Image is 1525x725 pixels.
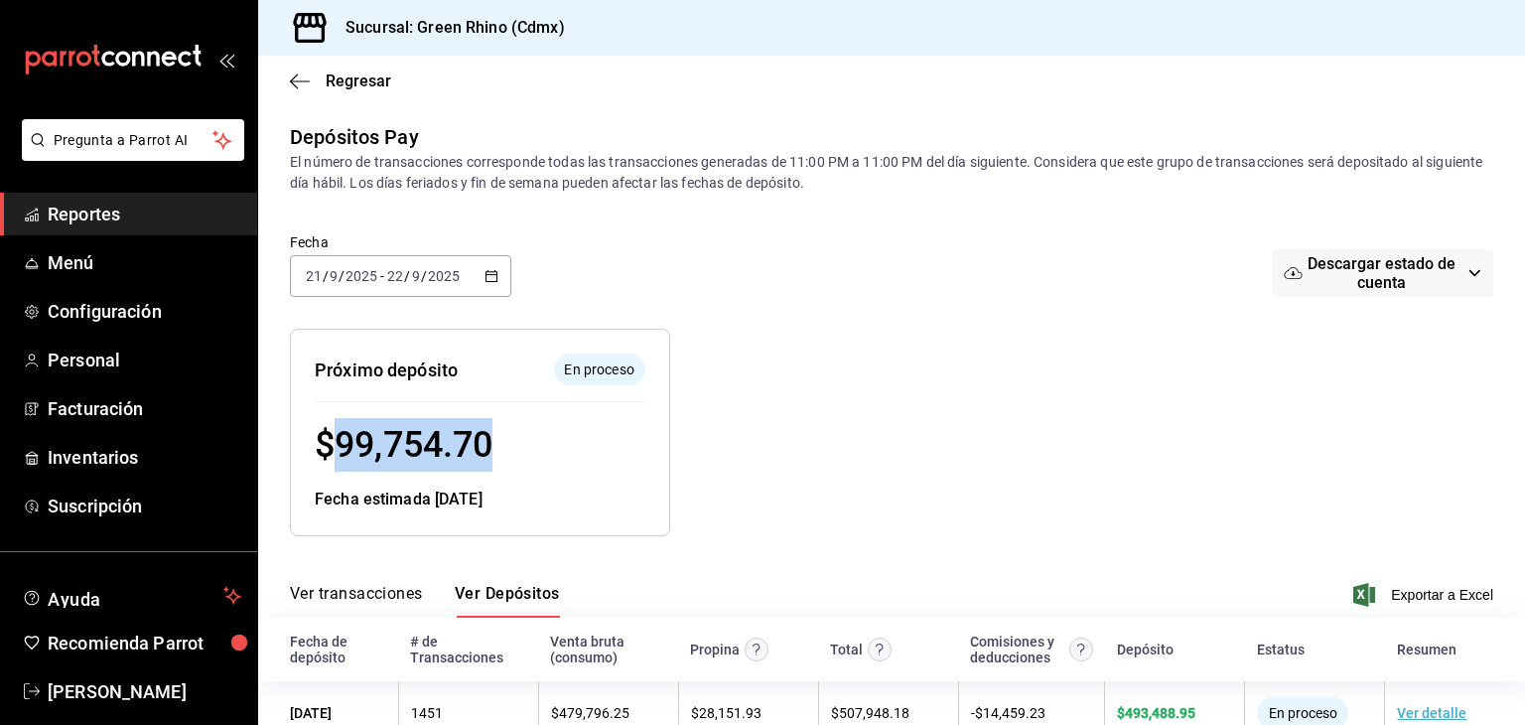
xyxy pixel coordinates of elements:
a: Pregunta a Parrot AI [14,144,244,165]
div: Venta bruta (consumo) [550,634,666,665]
div: Fecha de depósito [290,634,386,665]
span: Recomienda Parrot [48,630,241,656]
div: Depósito [1117,642,1174,657]
span: Ayuda [48,584,215,608]
span: Personal [48,347,241,373]
div: Fecha estimada [DATE] [315,488,645,511]
input: ---- [345,268,378,284]
span: [PERSON_NAME] [48,678,241,705]
span: Regresar [326,72,391,90]
svg: Las propinas mostradas excluyen toda configuración de retención. [745,638,768,661]
button: Exportar a Excel [1357,583,1493,607]
span: Configuración [48,298,241,325]
span: $ 28,151.93 [691,705,762,721]
a: Ver detalle [1397,705,1466,721]
div: Resumen [1397,642,1456,657]
span: Reportes [48,201,241,227]
span: $ 507,948.18 [831,705,909,721]
svg: Este monto equivale al total de la venta más otros abonos antes de aplicar comisión e IVA. [868,638,892,661]
h3: Sucursal: Green Rhino (Cdmx) [330,16,565,40]
span: Inventarios [48,444,241,471]
svg: Contempla comisión de ventas y propinas, IVA, cancelaciones y devoluciones. [1069,638,1093,661]
input: -- [329,268,339,284]
div: # de Transacciones [410,634,526,665]
div: Total [830,642,863,657]
div: El depósito aún no se ha enviado a tu cuenta bancaria. [554,354,645,385]
button: Pregunta a Parrot AI [22,119,244,161]
span: En proceso [556,360,641,380]
div: Próximo depósito [315,357,458,383]
span: Suscripción [48,493,241,519]
input: -- [411,268,421,284]
span: En proceso [1261,705,1345,721]
button: Regresar [290,72,391,90]
div: navigation tabs [290,584,560,618]
span: / [339,268,345,284]
div: Estatus [1257,642,1305,657]
div: El número de transacciones corresponde todas las transacciones generadas de 11:00 PM a 11:00 PM d... [290,152,1493,194]
button: Ver transacciones [290,584,423,618]
span: - $ 14,459.23 [971,705,1045,721]
span: Facturación [48,395,241,422]
label: Fecha [290,235,511,249]
span: $ 493,488.95 [1117,705,1195,721]
input: -- [386,268,404,284]
input: ---- [427,268,461,284]
span: $ 479,796.25 [551,705,629,721]
span: Pregunta a Parrot AI [54,130,213,151]
span: $ 99,754.70 [315,424,492,466]
span: / [421,268,427,284]
span: / [404,268,410,284]
div: Propina [690,642,740,657]
span: / [323,268,329,284]
span: - [380,268,384,284]
div: Comisiones y deducciones [970,634,1063,665]
button: open_drawer_menu [218,52,234,68]
span: Menú [48,249,241,276]
div: Depósitos Pay [290,122,419,152]
span: Descargar estado de cuenta [1303,254,1461,292]
button: Descargar estado de cuenta [1272,249,1493,297]
input: -- [305,268,323,284]
button: Ver Depósitos [455,584,560,618]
